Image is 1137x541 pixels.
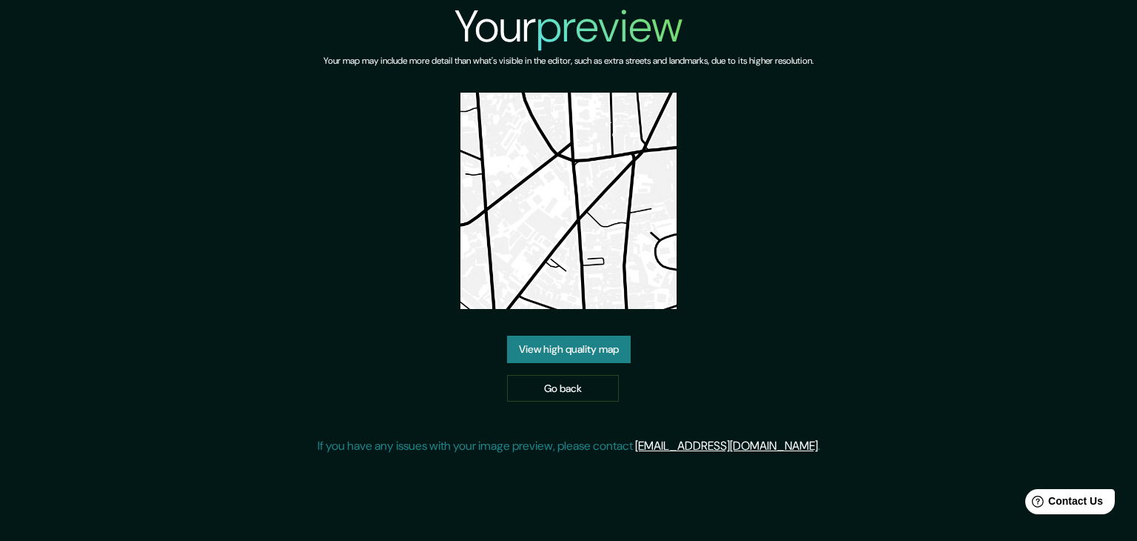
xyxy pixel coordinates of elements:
[507,336,631,363] a: View high quality map
[635,438,818,454] a: [EMAIL_ADDRESS][DOMAIN_NAME]
[1005,483,1121,525] iframe: Help widget launcher
[460,93,677,309] img: created-map-preview
[318,437,820,455] p: If you have any issues with your image preview, please contact .
[507,375,619,402] a: Go back
[323,53,814,69] h6: Your map may include more detail than what's visible in the editor, such as extra streets and lan...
